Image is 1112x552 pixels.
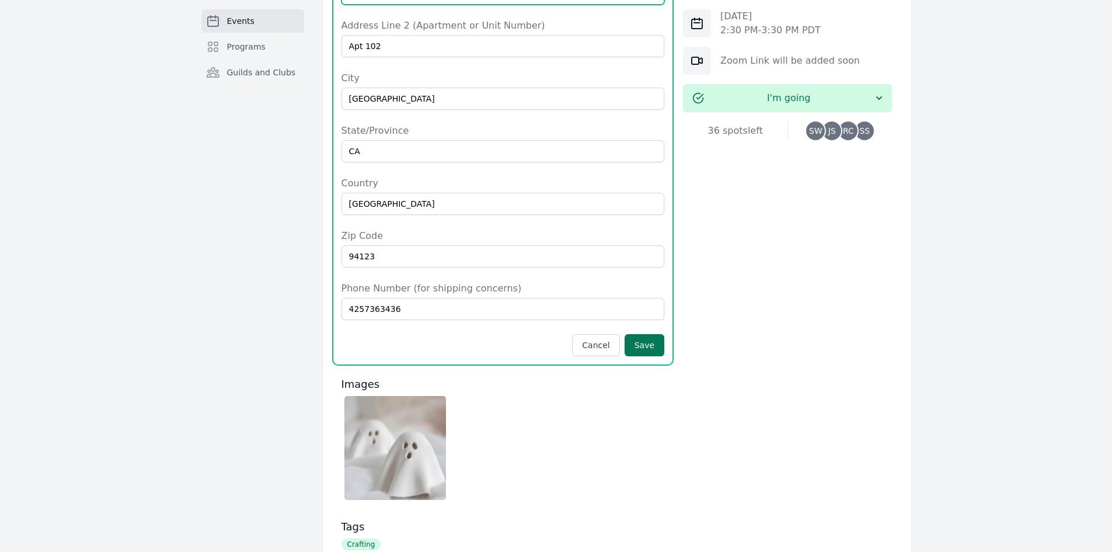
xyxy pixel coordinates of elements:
[227,15,255,27] span: Events
[720,55,860,66] a: Zoom Link will be added soon
[828,127,836,135] span: JS
[201,35,304,58] a: Programs
[341,520,665,534] h3: Tags
[201,61,304,84] a: Guilds and Clubs
[201,9,304,33] a: Events
[683,124,787,138] div: 36 spots left
[572,334,619,356] button: Cancel
[341,176,665,190] label: Country
[341,71,665,85] label: City
[720,9,821,23] p: [DATE]
[843,127,854,135] span: RC
[227,41,266,53] span: Programs
[227,67,296,78] span: Guilds and Clubs
[625,334,664,356] button: Save
[344,396,447,500] img: Screenshot%202025-08-18%20at%2011.44.36%E2%80%AFAM.png
[341,377,665,391] h3: Images
[683,84,892,112] button: I'm going
[809,127,822,135] span: SW
[341,229,665,243] label: Zip Code
[720,23,821,37] p: 2:30 PM - 3:30 PM PDT
[704,91,873,105] span: I'm going
[341,124,665,138] label: State/Province
[859,127,870,135] span: SS
[341,539,381,550] span: Crafting
[341,19,665,33] label: Address Line 2 (Apartment or Unit Number)
[201,9,304,103] nav: Sidebar
[341,282,665,296] label: Phone Number (for shipping concerns)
